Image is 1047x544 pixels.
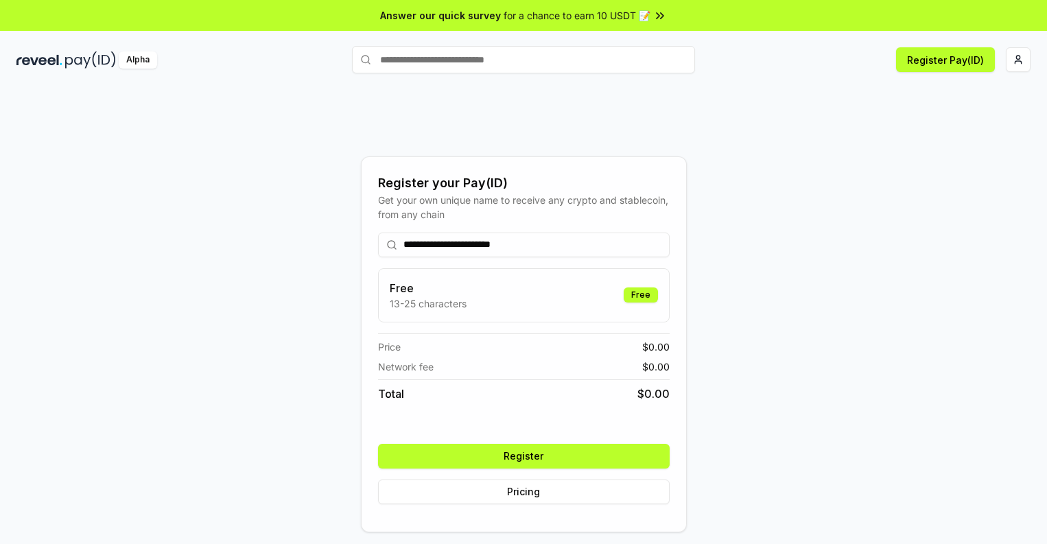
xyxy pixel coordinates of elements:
[378,193,670,222] div: Get your own unique name to receive any crypto and stablecoin, from any chain
[65,51,116,69] img: pay_id
[504,8,650,23] span: for a chance to earn 10 USDT 📝
[378,340,401,354] span: Price
[642,340,670,354] span: $ 0.00
[390,280,467,296] h3: Free
[378,444,670,469] button: Register
[624,287,658,303] div: Free
[896,47,995,72] button: Register Pay(ID)
[119,51,157,69] div: Alpha
[378,386,404,402] span: Total
[378,359,434,374] span: Network fee
[380,8,501,23] span: Answer our quick survey
[390,296,467,311] p: 13-25 characters
[642,359,670,374] span: $ 0.00
[378,174,670,193] div: Register your Pay(ID)
[378,480,670,504] button: Pricing
[637,386,670,402] span: $ 0.00
[16,51,62,69] img: reveel_dark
